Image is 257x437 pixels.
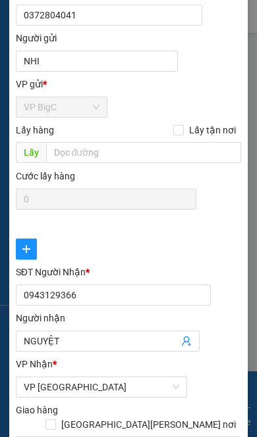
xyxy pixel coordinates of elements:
[24,377,179,397] span: VP Nam Định
[24,97,100,117] span: VP BigC
[184,123,241,137] span: Lấy tận nơi
[56,417,241,432] span: [GEOGRAPHIC_DATA][PERSON_NAME] nơi
[16,244,36,254] span: plus
[16,189,196,210] input: Cước lấy hàng
[181,336,192,346] span: user-add
[16,265,211,279] div: SĐT Người Nhận
[16,359,53,369] span: VP Nhận
[16,31,178,45] div: Người gửi
[16,405,58,415] span: Giao hàng
[16,311,200,325] div: Người nhận
[16,171,75,181] label: Cước lấy hàng
[46,142,242,163] input: Dọc đường
[16,142,46,163] span: Lấy
[16,239,37,260] button: plus
[16,77,107,91] div: VP gửi
[16,125,54,135] span: Lấy hàng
